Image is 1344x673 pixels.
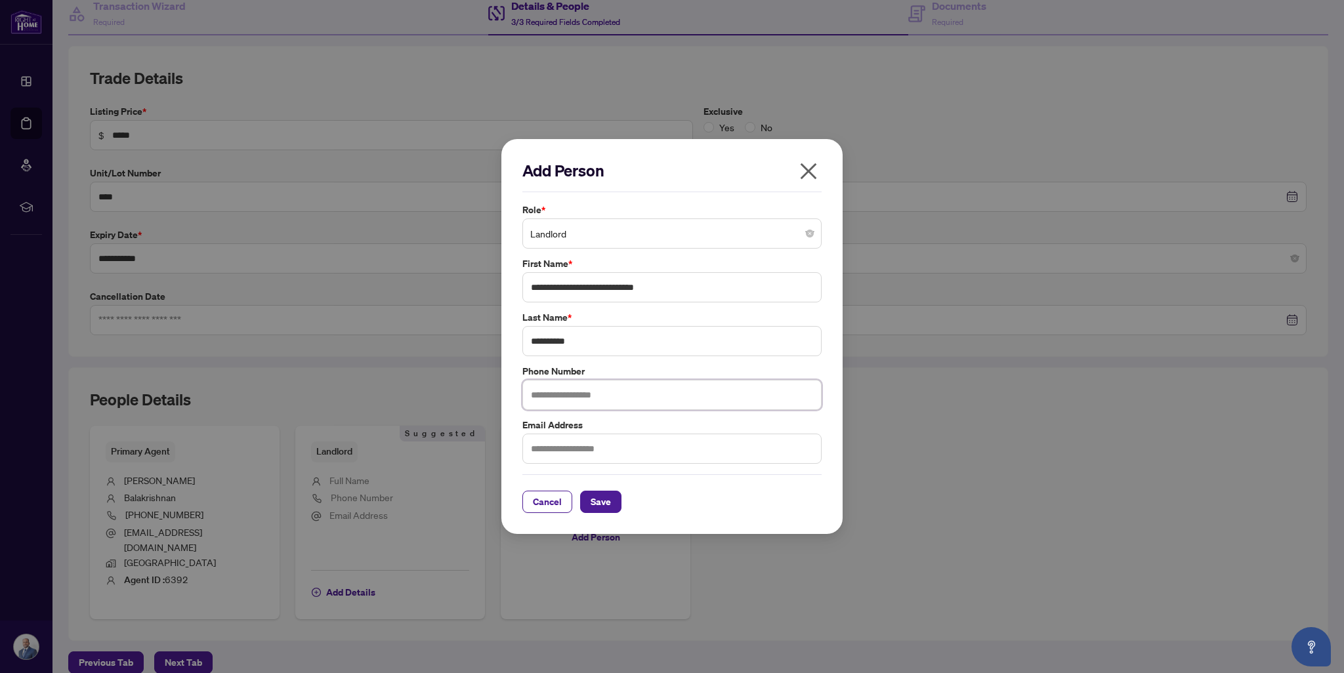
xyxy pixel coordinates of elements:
h2: Add Person [522,160,822,181]
label: Email Address [522,418,822,432]
span: Save [591,491,611,512]
button: Save [580,491,621,513]
button: Open asap [1291,627,1331,666]
label: Phone Number [522,364,822,378]
span: Landlord [530,221,814,246]
label: Role [522,203,822,217]
span: Cancel [533,491,562,512]
button: Cancel [522,491,572,513]
label: Last Name [522,310,822,325]
label: First Name [522,256,822,271]
span: close-circle [806,230,814,237]
span: close [798,161,819,182]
